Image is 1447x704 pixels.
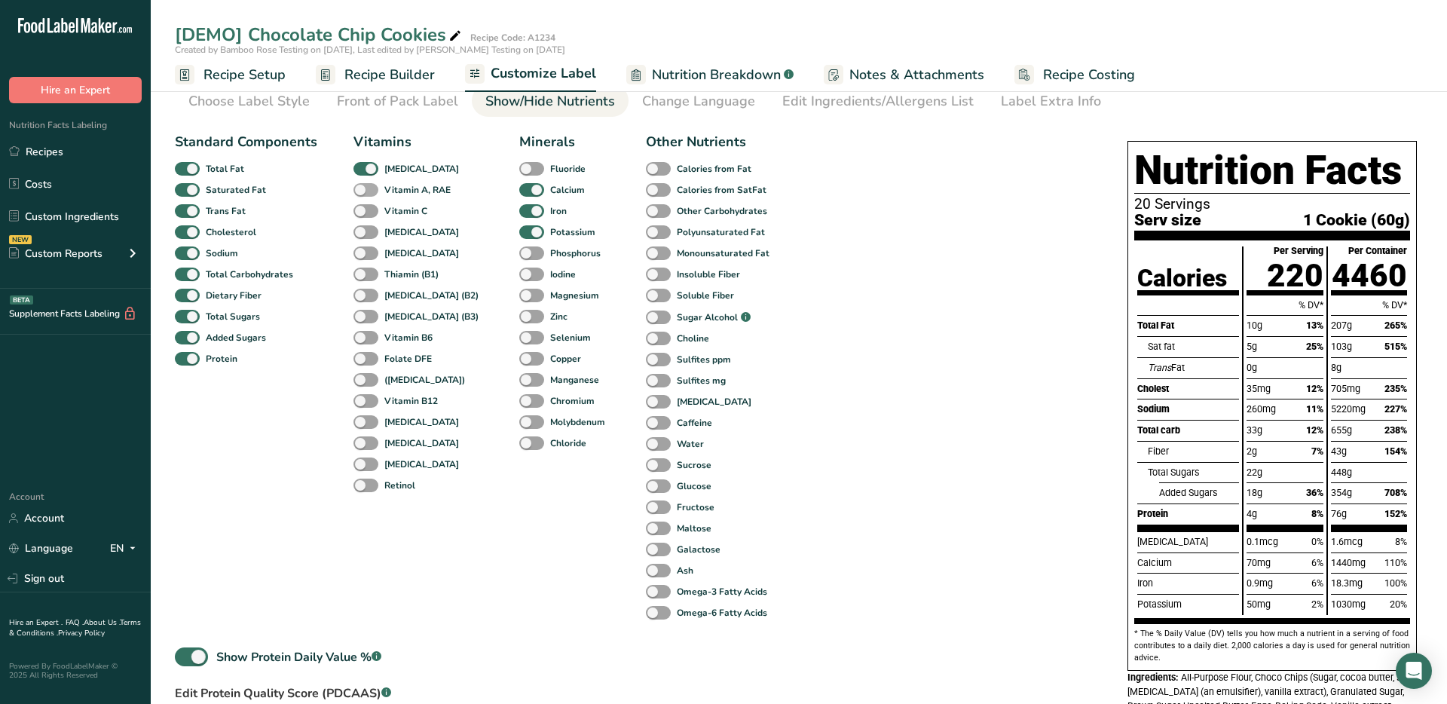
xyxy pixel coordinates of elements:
div: Fat [1148,357,1239,378]
b: Folate DFE [384,352,432,366]
b: Zinc [550,310,567,323]
span: 10g [1247,320,1262,331]
div: [MEDICAL_DATA] [1137,531,1239,552]
span: 7% [1311,445,1323,457]
div: EN [110,540,142,558]
b: Sugar Alcohol [677,311,738,324]
i: Trans [1148,362,1171,373]
div: Edit Ingredients/Allergens List [782,91,974,112]
span: Nutrition Breakdown [652,65,781,85]
b: [MEDICAL_DATA] [384,458,459,471]
div: Calcium [1137,552,1239,574]
span: 50mg [1247,598,1271,610]
span: 0g [1247,362,1257,373]
span: Recipe Costing [1043,65,1135,85]
span: 235% [1384,383,1407,394]
span: 100% [1384,577,1407,589]
div: Change Language [642,91,755,112]
b: Sulfites mg [677,374,726,387]
span: 18.3mg [1331,577,1363,589]
span: 6% [1311,577,1323,589]
span: 655g [1331,424,1352,436]
div: Added Sugars [1159,482,1239,504]
a: Recipe Costing [1014,58,1135,92]
b: Glucose [677,479,711,493]
a: Terms & Conditions . [9,617,141,638]
a: Hire an Expert . [9,617,63,628]
b: [MEDICAL_DATA] [384,436,459,450]
b: Iron [550,204,567,218]
span: 227% [1384,403,1407,415]
b: Saturated Fat [206,183,266,197]
b: Vitamin C [384,204,427,218]
b: Maltose [677,522,711,535]
h1: Nutrition Facts [1134,148,1410,194]
b: Manganese [550,373,599,387]
div: % DV* [1247,295,1323,316]
div: Minerals [519,132,610,152]
span: Recipe Builder [344,65,435,85]
span: 220 [1267,257,1323,294]
span: 12% [1306,424,1323,436]
span: 110% [1384,557,1407,568]
div: Label Extra Info [1001,91,1101,112]
div: Per Serving [1274,246,1323,256]
div: Protein [1137,504,1239,525]
span: 25% [1306,341,1323,352]
div: [DEMO] Chocolate Chip Cookies [175,21,464,48]
span: 0% [1311,536,1323,547]
b: Omega-3 Fatty Acids [677,585,767,598]
span: 8g [1331,362,1341,373]
a: Nutrition Breakdown [626,58,794,92]
span: 35mg [1247,383,1271,394]
b: Vitamin B6 [384,331,433,344]
div: Open Intercom Messenger [1396,653,1432,689]
span: 265% [1384,320,1407,331]
a: Customize Label [465,57,596,93]
p: 20 Servings [1134,197,1410,212]
span: 152% [1384,508,1407,519]
label: Edit Protein Quality Score (PDCAAS) [175,684,401,702]
span: 8% [1311,508,1323,519]
span: 260mg [1247,403,1276,415]
span: 4g [1247,508,1257,519]
span: 1 Cookie (60g) [1303,212,1410,228]
b: Monounsaturated Fat [677,246,769,260]
span: 2% [1311,598,1323,610]
b: Selenium [550,331,591,344]
span: 33g [1247,424,1262,436]
b: Water [677,437,704,451]
b: Potassium [550,225,595,239]
a: Notes & Attachments [824,58,984,92]
b: Magnesium [550,289,599,302]
b: Other Carbohydrates [677,204,767,218]
span: 1.6mcg [1331,536,1363,547]
b: [MEDICAL_DATA] [384,162,459,176]
b: [MEDICAL_DATA] [384,225,459,239]
span: 154% [1384,445,1407,457]
div: Iron [1137,573,1239,594]
b: [MEDICAL_DATA] (B3) [384,310,479,323]
div: Sat fat [1148,336,1239,357]
span: Notes & Attachments [849,65,984,85]
span: 70mg [1247,557,1271,568]
p: * The % Daily Value (DV) tells you how much a nutrient in a serving of food contributes to a dail... [1134,628,1410,664]
span: 5220mg [1331,403,1366,415]
b: Vitamin B12 [384,394,438,408]
span: Ingredients: [1127,672,1179,683]
b: Sucrose [677,458,711,472]
b: Calories from Fat [677,162,751,176]
b: Ash [677,564,693,577]
b: Fructose [677,500,714,514]
div: Total carb [1137,420,1239,441]
b: Phosphorus [550,246,601,260]
span: Created by Bamboo Rose Testing on [DATE], Last edited by [PERSON_NAME] Testing on [DATE] [175,44,565,56]
b: Total Carbohydrates [206,268,293,281]
b: Insoluble Fiber [677,268,740,281]
b: Total Sugars [206,310,260,323]
div: Cholest [1137,378,1239,399]
span: 2g [1247,445,1257,457]
span: Recipe Setup [203,65,286,85]
span: 1030mg [1331,598,1366,610]
b: Protein [206,352,237,366]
